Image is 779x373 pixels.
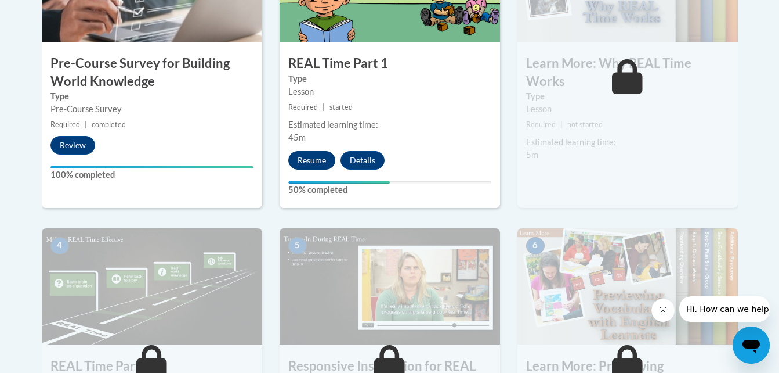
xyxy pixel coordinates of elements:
[42,228,262,345] img: Course Image
[340,151,385,170] button: Details
[526,90,729,103] label: Type
[526,136,729,149] div: Estimated learning time:
[526,120,556,129] span: Required
[50,136,95,155] button: Review
[50,120,80,129] span: Required
[567,120,603,129] span: not started
[50,90,253,103] label: Type
[50,103,253,116] div: Pre-Course Survey
[733,327,770,364] iframe: Button to launch messaging window
[42,55,262,91] h3: Pre-Course Survey for Building World Knowledge
[288,85,491,98] div: Lesson
[329,103,353,112] span: started
[517,55,738,91] h3: Learn More: Why REAL Time Works
[50,166,253,168] div: Your progress
[85,120,87,129] span: |
[280,55,500,73] h3: REAL Time Part 1
[288,119,491,131] div: Estimated learning time:
[288,181,390,184] div: Your progress
[526,237,545,254] span: 6
[288,184,491,196] label: 50% completed
[288,132,306,142] span: 45m
[50,168,253,181] label: 100% completed
[7,8,94,17] span: Hi. How can we help?
[280,228,500,345] img: Course Image
[288,103,318,112] span: Required
[288,151,335,170] button: Resume
[560,120,563,129] span: |
[50,237,69,254] span: 4
[526,103,729,116] div: Lesson
[526,150,538,160] span: 5m
[288,73,491,85] label: Type
[288,237,307,254] span: 5
[92,120,126,129] span: completed
[651,299,675,322] iframe: Close message
[517,228,738,345] img: Course Image
[323,103,325,112] span: |
[679,296,770,322] iframe: Message from company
